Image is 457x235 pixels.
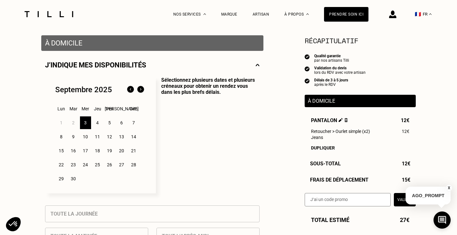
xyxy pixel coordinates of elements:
[221,12,237,17] a: Marque
[429,13,432,15] img: menu déroulant
[68,158,79,171] div: 23
[339,118,343,122] img: Éditer
[45,61,146,69] p: J‘indique mes disponibilités
[314,54,349,58] div: Qualité garantie
[400,217,409,223] span: 27€
[314,58,349,63] div: par nos artisans Tilli
[311,117,348,123] span: Pantalon
[68,172,79,185] div: 30
[56,158,67,171] div: 22
[306,13,309,15] img: Menu déroulant à propos
[22,11,76,17] img: Logo du service de couturière Tilli
[314,82,348,87] div: après le RDV
[104,144,115,157] div: 19
[56,130,67,143] div: 8
[324,7,368,22] a: Prendre soin ici
[305,54,310,59] img: icon list info
[255,61,260,69] img: svg+xml;base64,PHN2ZyBmaWxsPSJub25lIiBoZWlnaHQ9IjE0IiB2aWV3Qm94PSIwIDAgMjggMTQiIHdpZHRoPSIyOCIgeG...
[446,184,452,191] button: X
[92,116,103,129] div: 4
[308,98,413,104] p: À domicile
[92,130,103,143] div: 11
[305,35,416,46] section: Récapitulatif
[116,144,127,157] div: 20
[92,158,103,171] div: 25
[116,116,127,129] div: 6
[56,144,67,157] div: 15
[389,10,396,18] img: icône connexion
[344,118,348,122] img: Supprimer
[311,135,323,140] span: Jeans
[305,78,310,84] img: icon list info
[116,158,127,171] div: 27
[305,161,416,167] div: Sous-Total
[128,130,139,143] div: 14
[394,193,416,206] button: Valider
[104,116,115,129] div: 5
[80,116,91,129] div: 3
[314,66,366,70] div: Validation du devis
[80,158,91,171] div: 24
[305,66,310,72] img: icon list info
[402,161,410,167] span: 12€
[92,144,103,157] div: 18
[128,144,139,157] div: 21
[68,144,79,157] div: 16
[45,39,260,47] p: À domicile
[136,85,146,95] img: Mois suivant
[401,117,409,123] span: 12€
[156,77,260,193] p: Sélectionnez plusieurs dates et plusieurs créneaux pour obtenir un rendez vous dans les plus bref...
[314,70,366,75] div: lors du RDV avec votre artisan
[253,12,269,17] a: Artisan
[402,129,409,134] span: 12€
[415,11,421,17] span: 🇫🇷
[314,78,348,82] div: Délais de 3 à 5 jours
[116,130,127,143] div: 13
[305,217,416,223] div: Total estimé
[104,130,115,143] div: 12
[125,85,136,95] img: Mois précédent
[80,144,91,157] div: 17
[128,116,139,129] div: 7
[402,177,410,183] span: 15€
[68,130,79,143] div: 9
[55,85,112,94] div: Septembre 2025
[203,13,206,15] img: Menu déroulant
[56,172,67,185] div: 29
[104,158,115,171] div: 26
[305,177,416,183] div: Frais de déplacement
[406,187,451,204] p: AGO_PROMPT
[311,129,370,134] span: Retoucher > Ourlet simple (x2)
[305,193,391,206] input: J‘ai un code promo
[311,145,409,150] div: Dupliquer
[80,130,91,143] div: 10
[128,158,139,171] div: 28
